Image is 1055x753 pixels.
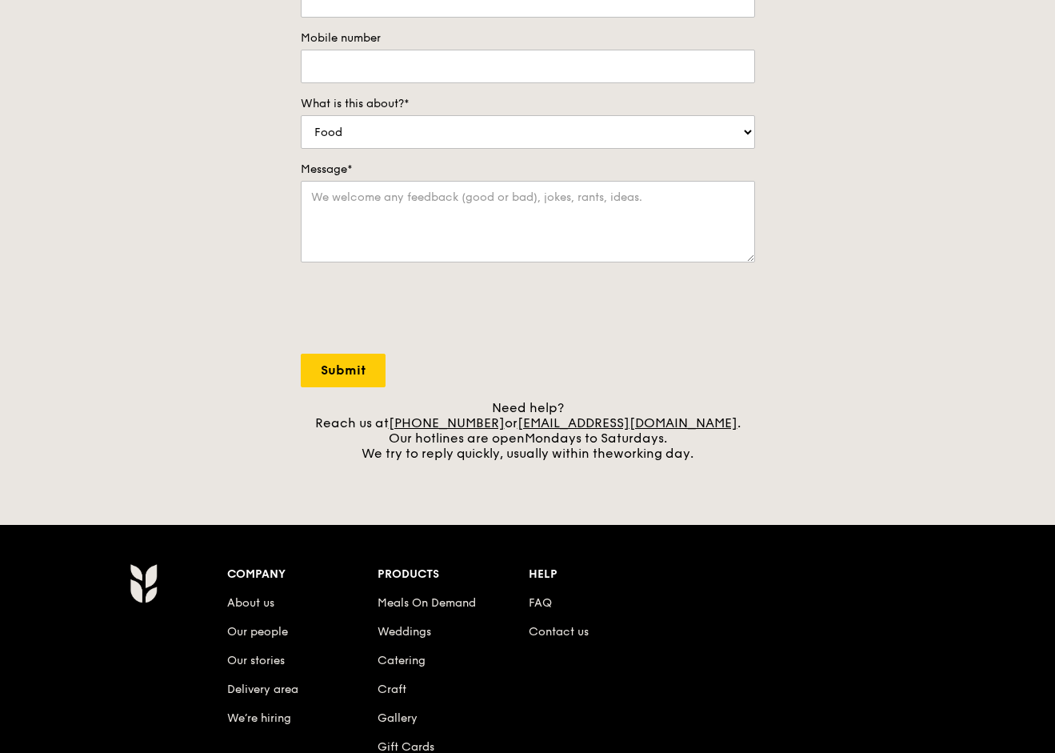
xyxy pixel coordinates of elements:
[378,563,529,586] div: Products
[301,354,386,387] input: Submit
[378,596,476,610] a: Meals On Demand
[301,162,755,178] label: Message*
[301,400,755,461] div: Need help? Reach us at or . Our hotlines are open We try to reply quickly, usually within the
[301,30,755,46] label: Mobile number
[378,625,431,639] a: Weddings
[301,278,544,341] iframe: reCAPTCHA
[227,711,291,725] a: We’re hiring
[301,96,755,112] label: What is this about?*
[378,683,406,696] a: Craft
[378,711,418,725] a: Gallery
[227,596,274,610] a: About us
[518,415,737,431] a: [EMAIL_ADDRESS][DOMAIN_NAME]
[389,415,505,431] a: [PHONE_NUMBER]
[227,654,285,667] a: Our stories
[227,563,378,586] div: Company
[525,431,667,446] span: Mondays to Saturdays.
[613,446,693,461] span: working day.
[529,596,552,610] a: FAQ
[227,683,298,696] a: Delivery area
[378,654,426,667] a: Catering
[130,563,158,603] img: Grain
[529,625,589,639] a: Contact us
[227,625,288,639] a: Our people
[529,563,680,586] div: Help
